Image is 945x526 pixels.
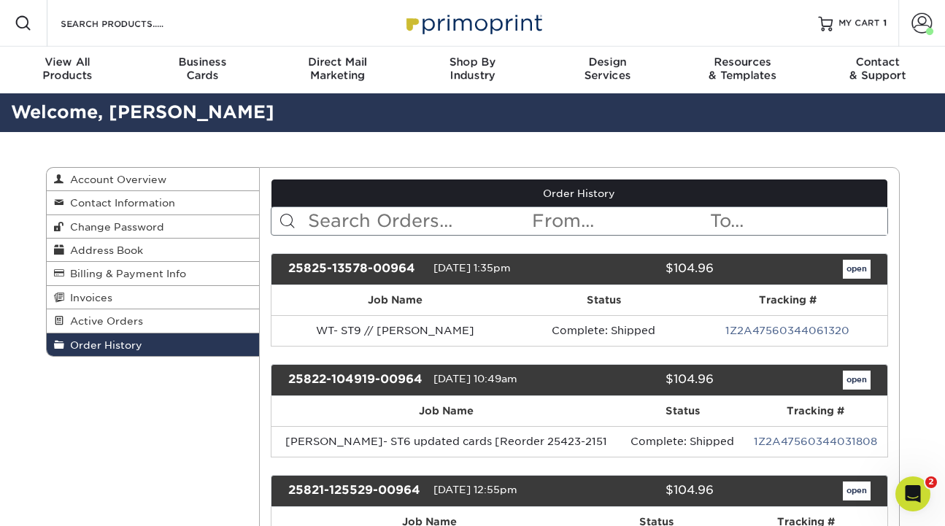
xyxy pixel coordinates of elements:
span: Order History [64,339,142,351]
span: Resources [675,55,810,69]
span: [DATE] 12:55pm [433,484,517,495]
a: Order History [271,179,887,207]
span: Account Overview [64,174,166,185]
span: Contact Information [64,197,175,209]
a: Contact& Support [810,47,945,93]
a: Invoices [47,286,260,309]
span: Design [540,55,675,69]
a: Account Overview [47,168,260,191]
span: Address Book [64,244,143,256]
span: Billing & Payment Info [64,268,186,279]
div: $104.96 [568,260,725,279]
iframe: Google Customer Reviews [4,481,124,521]
span: Business [135,55,270,69]
img: Primoprint [400,7,546,39]
a: Resources& Templates [675,47,810,93]
span: Contact [810,55,945,69]
div: 25825-13578-00964 [277,260,433,279]
td: Complete: Shipped [621,426,744,457]
span: Change Password [64,221,164,233]
div: & Support [810,55,945,82]
a: 1Z2A47560344061320 [725,325,849,336]
div: 25821-125529-00964 [277,481,433,500]
a: Shop ByIndustry [405,47,540,93]
a: Change Password [47,215,260,239]
a: DesignServices [540,47,675,93]
span: [DATE] 1:35pm [433,262,511,274]
span: Shop By [405,55,540,69]
span: 2 [925,476,937,488]
a: open [843,481,871,500]
a: BusinessCards [135,47,270,93]
div: & Templates [675,55,810,82]
span: 1 [883,18,887,28]
div: Industry [405,55,540,82]
div: Cards [135,55,270,82]
a: open [843,371,871,390]
th: Job Name [271,396,621,426]
td: Complete: Shipped [519,315,688,346]
div: $104.96 [568,481,725,500]
a: Order History [47,333,260,356]
th: Job Name [271,285,519,315]
span: Active Orders [64,315,143,327]
input: Search Orders... [306,207,531,235]
input: To... [709,207,887,235]
a: 1Z2A47560344031808 [754,436,877,447]
div: Services [540,55,675,82]
a: Direct MailMarketing [270,47,405,93]
a: open [843,260,871,279]
a: Active Orders [47,309,260,333]
th: Status [621,396,744,426]
a: Contact Information [47,191,260,214]
th: Tracking # [688,285,887,315]
th: Tracking # [744,396,887,426]
td: WT- ST9 // [PERSON_NAME] [271,315,519,346]
input: SEARCH PRODUCTS..... [59,15,201,32]
span: Invoices [64,292,112,303]
div: 25822-104919-00964 [277,371,433,390]
span: Direct Mail [270,55,405,69]
th: Status [519,285,688,315]
div: $104.96 [568,371,725,390]
a: Address Book [47,239,260,262]
span: MY CART [838,18,880,30]
input: From... [531,207,709,235]
td: [PERSON_NAME]- ST6 updated cards [Reorder 25423-2151 [271,426,621,457]
span: [DATE] 10:49am [433,373,517,384]
div: Marketing [270,55,405,82]
a: Billing & Payment Info [47,262,260,285]
iframe: Intercom live chat [895,476,930,511]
